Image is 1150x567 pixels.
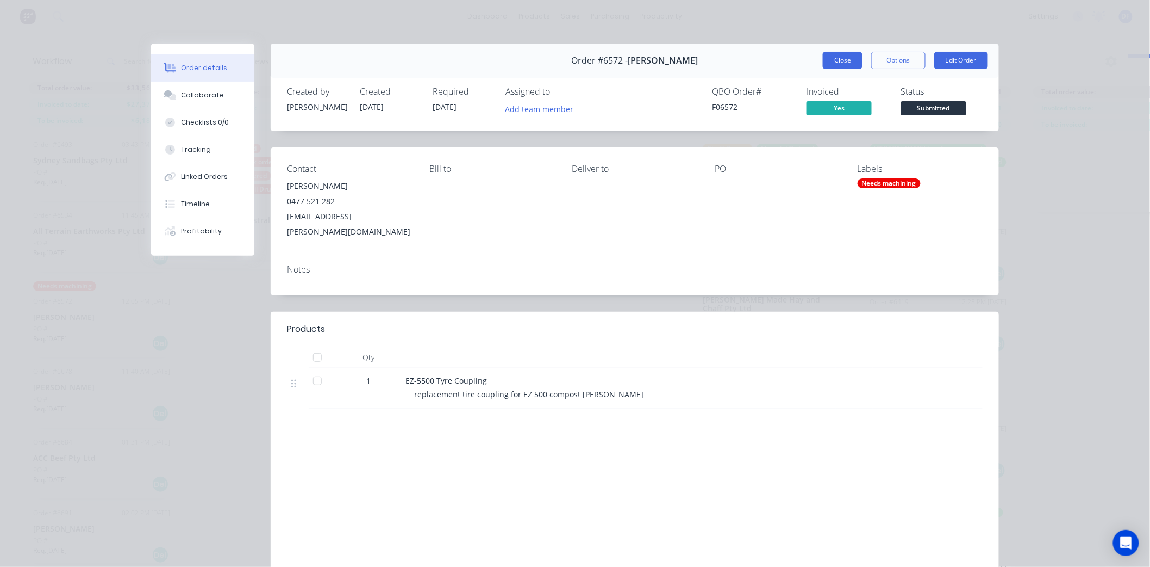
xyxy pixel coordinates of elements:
div: Collaborate [182,90,224,100]
button: Options [871,52,926,69]
button: Submitted [901,101,966,118]
span: Submitted [901,101,966,115]
div: F06572 [712,101,793,113]
div: Tracking [182,145,211,155]
div: Linked Orders [182,172,228,182]
button: Linked Orders [151,163,254,190]
span: 1 [366,375,371,386]
div: Needs machining [858,178,921,188]
div: PO [715,164,840,174]
div: Required [433,87,492,97]
div: [PERSON_NAME]0477 521 282[EMAIL_ADDRESS][PERSON_NAME][DOMAIN_NAME] [287,178,412,239]
button: Timeline [151,190,254,218]
button: Close [823,52,862,69]
div: Profitability [182,226,222,236]
span: EZ-5500 Tyre Coupling [405,375,487,386]
button: Add team member [499,101,579,116]
div: Bill to [429,164,554,174]
span: replacement tire coupling for EZ 500 compost [PERSON_NAME] [414,389,643,399]
div: Deliver to [572,164,697,174]
div: Created [360,87,420,97]
div: 0477 521 282 [287,194,412,209]
button: Tracking [151,136,254,163]
div: Qty [336,347,401,368]
div: Open Intercom Messenger [1113,530,1139,556]
span: Order #6572 - [572,56,628,66]
button: Checklists 0/0 [151,109,254,136]
div: QBO Order # [712,87,793,97]
div: Invoiced [807,87,888,97]
div: Contact [287,164,412,174]
div: Order details [182,63,228,73]
div: [PERSON_NAME] [287,178,412,194]
span: [DATE] [360,102,384,112]
div: Notes [287,264,983,275]
button: Order details [151,54,254,82]
div: Created by [287,87,347,97]
button: Collaborate [151,82,254,109]
span: Yes [807,101,872,115]
button: Edit Order [934,52,988,69]
div: Assigned to [505,87,614,97]
div: Checklists 0/0 [182,118,229,127]
div: [PERSON_NAME] [287,101,347,113]
span: [DATE] [433,102,457,112]
div: Labels [858,164,983,174]
button: Profitability [151,218,254,245]
div: [EMAIL_ADDRESS][PERSON_NAME][DOMAIN_NAME] [287,209,412,239]
div: Products [287,323,325,336]
div: Timeline [182,199,210,209]
div: Status [901,87,983,97]
span: [PERSON_NAME] [628,56,698,66]
button: Add team member [505,101,579,116]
